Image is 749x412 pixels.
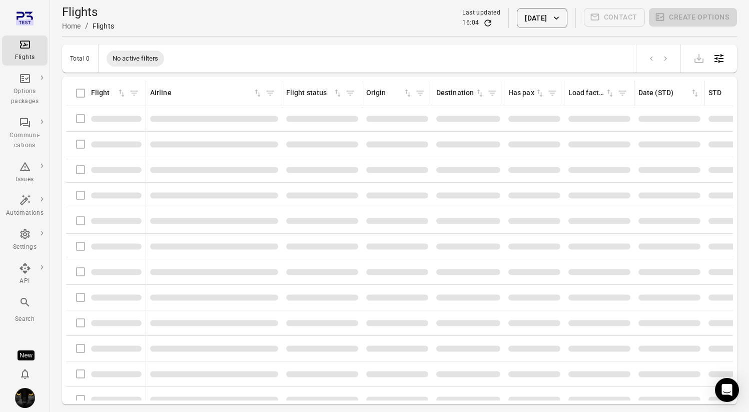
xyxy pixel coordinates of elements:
a: Flights [2,36,48,66]
span: Filter by airline [263,86,278,101]
a: Issues [2,158,48,188]
div: Open Intercom Messenger [715,378,739,402]
a: Automations [2,191,48,221]
div: Settings [6,242,44,252]
a: Settings [2,225,48,255]
span: Please make a selection to export [689,53,709,63]
div: Last updated [462,8,500,18]
div: Automations [6,208,44,218]
div: Options packages [6,87,44,107]
a: Communi-cations [2,114,48,154]
span: Filter by destination [485,86,500,101]
div: Flights [6,53,44,63]
nav: Breadcrumbs [62,20,114,32]
div: Sort by airline in ascending order [150,88,263,99]
div: Tooltip anchor [18,350,35,360]
div: Sort by origin in ascending order [366,88,413,99]
span: Filter by flight status [343,86,358,101]
div: Total 0 [70,55,90,62]
div: Sort by flight status in ascending order [286,88,343,99]
div: Flights [93,21,114,31]
button: Open table configuration [709,49,729,69]
div: 16:04 [462,18,479,28]
span: Filter by flight [127,86,142,101]
div: Sort by has pax in ascending order [508,88,545,99]
button: Refresh data [483,18,493,28]
button: Search [2,293,48,327]
span: No active filters [107,54,165,64]
button: Notifications [15,364,35,384]
a: API [2,259,48,289]
span: Filter by load factor [615,86,630,101]
nav: pagination navigation [644,52,672,65]
div: Issues [6,175,44,185]
span: Please make a selection to create communications [584,8,645,28]
li: / [85,20,89,32]
div: Sort by destination in ascending order [436,88,485,99]
a: Options packages [2,70,48,110]
button: [DATE] [517,8,567,28]
span: Filter by has pax [545,86,560,101]
button: Iris [11,384,39,412]
div: Search [6,314,44,324]
a: Home [62,22,81,30]
h1: Flights [62,4,114,20]
span: Please make a selection to create an option package [649,8,737,28]
div: Sort by date (STD) in ascending order [638,88,700,99]
div: API [6,276,44,286]
div: Sort by load factor in ascending order [568,88,615,99]
span: Filter by origin [413,86,428,101]
div: Sort by flight in ascending order [91,88,127,99]
img: images [15,388,35,408]
div: Communi-cations [6,131,44,151]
